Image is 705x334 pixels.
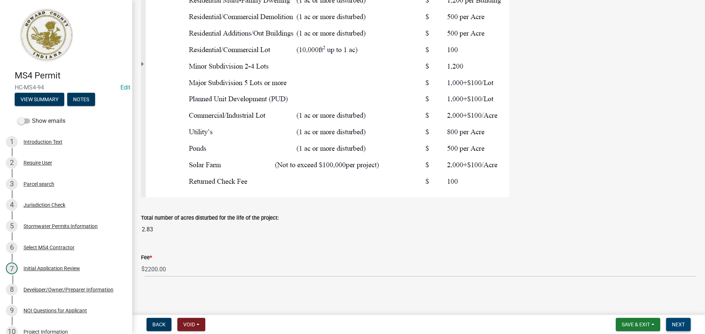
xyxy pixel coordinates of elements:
[23,181,54,187] div: Parcel search
[23,245,75,250] div: Select MS4 Contractor
[147,318,171,331] button: Back
[177,318,205,331] button: Void
[23,202,65,208] div: Jurisdiction Check
[15,84,117,91] span: HC-MS4-94
[666,318,691,331] button: Next
[6,136,18,148] div: 1
[616,318,660,331] button: Save & Exit
[18,117,65,125] label: Show emails
[6,157,18,169] div: 2
[6,220,18,232] div: 5
[622,322,650,327] span: Save & Exit
[6,305,18,316] div: 9
[6,284,18,296] div: 8
[141,255,152,260] label: Fee
[152,322,166,327] span: Back
[15,70,126,81] h4: MS4 Permit
[120,84,130,91] wm-modal-confirm: Edit Application Number
[23,308,87,313] div: NOI Questions for Applicant
[23,139,62,144] div: Introduction Text
[6,178,18,190] div: 3
[6,242,18,253] div: 6
[141,262,145,277] span: $
[183,322,195,327] span: Void
[15,97,64,103] wm-modal-confirm: Summary
[15,93,64,106] button: View Summary
[120,84,130,91] a: Edit
[6,263,18,274] div: 7
[23,160,52,165] div: Require User
[23,266,80,271] div: Initial Application Review
[15,8,77,63] img: Howard County, Indiana
[141,216,279,221] label: Total number of acres disturbed for the life of the project:
[672,322,685,327] span: Next
[23,287,113,292] div: Developer/Owner/Preparer Information
[6,199,18,211] div: 4
[67,97,95,103] wm-modal-confirm: Notes
[23,224,98,229] div: Stormwater Permits Information
[67,93,95,106] button: Notes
